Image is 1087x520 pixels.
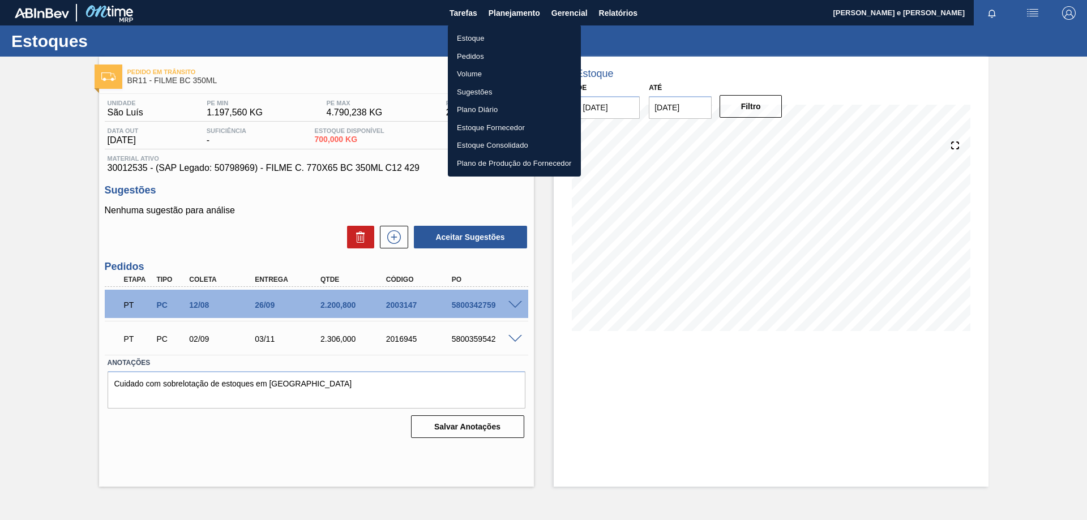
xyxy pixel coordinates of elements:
[448,119,581,137] a: Estoque Fornecedor
[448,48,581,66] a: Pedidos
[448,101,581,119] a: Plano Diário
[448,154,581,173] a: Plano de Produção do Fornecedor
[448,65,581,83] a: Volume
[448,83,581,101] a: Sugestões
[448,136,581,154] a: Estoque Consolidado
[448,29,581,48] a: Estoque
